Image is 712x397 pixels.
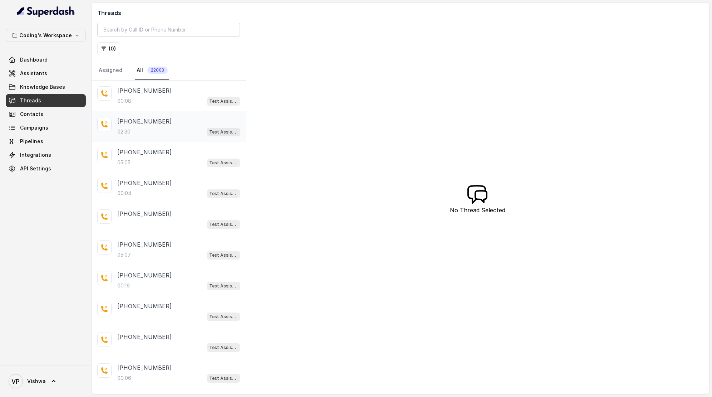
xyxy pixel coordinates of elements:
[20,138,43,145] span: Pipelines
[20,97,41,104] span: Threads
[6,121,86,134] a: Campaigns
[20,83,65,91] span: Knowledge Bases
[209,313,238,320] p: Test Assistant-3
[117,117,172,126] p: [PHONE_NUMBER]
[97,9,240,17] h2: Threads
[117,97,131,105] p: 00:08
[20,111,43,118] span: Contacts
[6,29,86,42] button: Coding's Workspace
[97,61,124,80] a: Assigned
[117,159,131,166] p: 05:05
[209,129,238,136] p: Test Assistant- 2
[117,363,172,372] p: [PHONE_NUMBER]
[209,344,238,351] p: Test Assistant-3
[20,70,47,77] span: Assistants
[6,162,86,175] a: API Settings
[6,108,86,121] a: Contacts
[117,148,172,156] p: [PHONE_NUMBER]
[20,31,72,40] p: Coding's Workspace
[117,333,172,341] p: [PHONE_NUMBER]
[6,81,86,93] a: Knowledge Bases
[117,271,172,280] p: [PHONE_NUMBER]
[97,61,240,80] nav: Tabs
[27,378,46,385] span: Vishwa
[97,42,120,55] button: (0)
[17,6,75,17] img: light.svg
[209,375,238,382] p: Test Assistant- 2
[117,190,131,197] p: 00:04
[6,94,86,107] a: Threads
[20,56,48,63] span: Dashboard
[6,53,86,66] a: Dashboard
[6,371,86,391] a: Vishwa
[209,159,238,166] p: Test Assistant- 2
[209,221,238,228] p: Test Assistant-3
[117,179,172,187] p: [PHONE_NUMBER]
[6,135,86,148] a: Pipelines
[117,86,172,95] p: [PHONE_NUMBER]
[117,374,131,382] p: 00:06
[209,98,238,105] p: Test Assistant- 2
[117,128,131,135] p: 02:30
[209,252,238,259] p: Test Assistant- 2
[117,282,130,289] p: 00:16
[117,209,172,218] p: [PHONE_NUMBER]
[20,165,51,172] span: API Settings
[209,282,238,290] p: Test Assistant- 2
[117,251,131,258] p: 05:07
[20,151,51,159] span: Integrations
[450,206,505,214] p: No Thread Selected
[209,190,238,197] p: Test Assistant- 2
[20,124,48,131] span: Campaigns
[135,61,169,80] a: All22003
[6,149,86,161] a: Integrations
[117,240,172,249] p: [PHONE_NUMBER]
[147,67,168,74] span: 22003
[6,67,86,80] a: Assistants
[97,23,240,37] input: Search by Call ID or Phone Number
[117,302,172,310] p: [PHONE_NUMBER]
[12,378,20,385] text: VP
